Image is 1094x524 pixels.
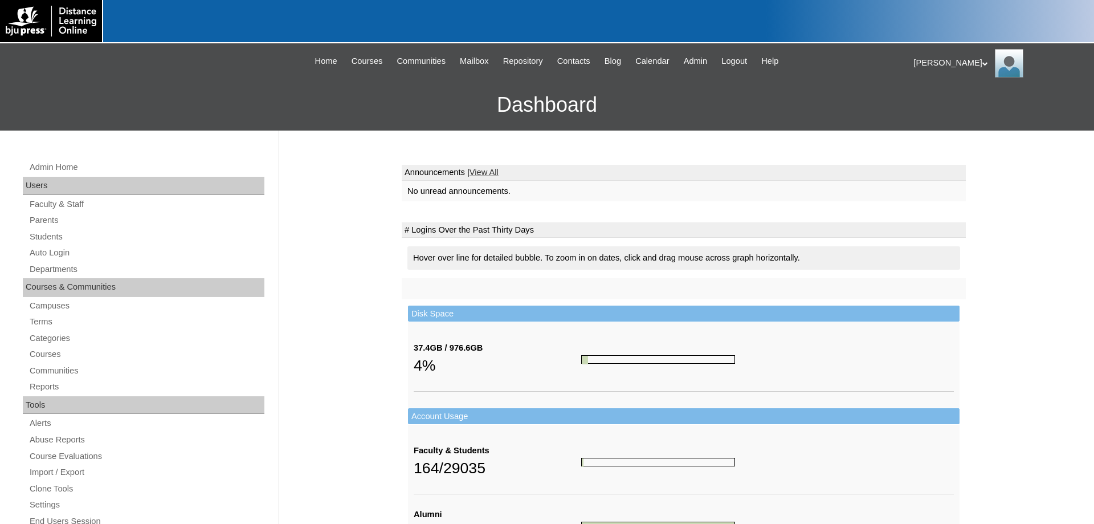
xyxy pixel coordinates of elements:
a: Campuses [28,299,264,313]
a: Clone Tools [28,482,264,496]
a: View All [470,168,499,177]
span: Contacts [557,55,590,68]
div: Courses & Communities [23,278,264,296]
a: Parents [28,213,264,228]
td: No unread announcements. [402,181,966,202]
a: Import / Export [28,465,264,480]
td: Announcements | [402,165,966,181]
div: 4% [414,354,581,377]
a: Course Evaluations [28,449,264,464]
div: Faculty & Students [414,445,581,457]
span: Mailbox [460,55,489,68]
a: Admin [678,55,713,68]
a: Calendar [630,55,675,68]
span: Logout [721,55,747,68]
a: Admin Home [28,160,264,174]
span: Admin [684,55,708,68]
a: Auto Login [28,246,264,260]
span: Repository [503,55,543,68]
a: Logout [716,55,753,68]
a: Abuse Reports [28,433,264,447]
a: Terms [28,315,264,329]
div: 164/29035 [414,457,581,480]
a: Categories [28,331,264,346]
span: Communities [397,55,446,68]
a: Contacts [552,55,596,68]
span: Help [761,55,778,68]
a: Home [309,55,343,68]
img: Pam Miller / Distance Learning Online Staff [995,49,1023,78]
div: Tools [23,396,264,415]
div: [PERSON_NAME] [913,49,1083,78]
span: Blog [605,55,621,68]
img: logo-white.png [6,6,96,36]
a: Communities [391,55,451,68]
h3: Dashboard [6,79,1088,131]
a: Mailbox [454,55,495,68]
a: Alerts [28,416,264,430]
a: Settings [28,498,264,512]
div: 37.4GB / 976.6GB [414,342,581,354]
div: Hover over line for detailed bubble. To zoom in on dates, click and drag mouse across graph horiz... [407,246,960,270]
a: Communities [28,364,264,378]
a: Departments [28,262,264,277]
td: Account Usage [408,408,960,425]
a: Blog [599,55,627,68]
span: Calendar [635,55,669,68]
a: Repository [497,55,549,68]
span: Home [315,55,337,68]
a: Reports [28,380,264,394]
div: Users [23,177,264,195]
a: Students [28,230,264,244]
a: Courses [346,55,389,68]
td: # Logins Over the Past Thirty Days [402,222,966,238]
a: Courses [28,347,264,361]
div: Alumni [414,509,581,521]
td: Disk Space [408,306,960,322]
a: Faculty & Staff [28,197,264,212]
span: Courses [352,55,383,68]
a: Help [756,55,784,68]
